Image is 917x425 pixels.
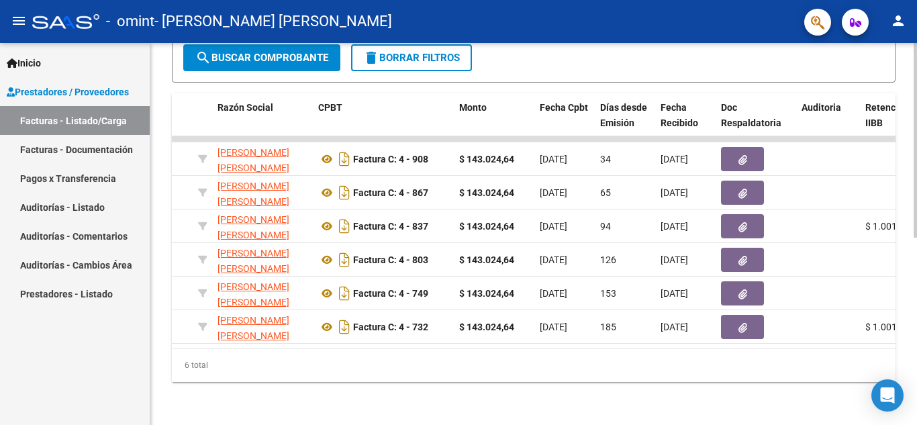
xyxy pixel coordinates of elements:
span: 34 [600,154,611,164]
strong: Factura C: 4 - 908 [353,154,428,164]
datatable-header-cell: Auditoria [796,93,860,152]
div: Open Intercom Messenger [871,379,904,412]
span: $ 1.001,17 [865,322,910,332]
span: [DATE] [540,154,567,164]
datatable-header-cell: Fecha Cpbt [534,93,595,152]
span: Fecha Cpbt [540,102,588,113]
span: [PERSON_NAME] [PERSON_NAME] [218,315,289,341]
span: Monto [459,102,487,113]
div: 23252737634 [218,145,307,173]
i: Descargar documento [336,316,353,338]
span: Buscar Comprobante [195,52,328,64]
strong: Factura C: 4 - 803 [353,254,428,265]
strong: Factura C: 4 - 732 [353,322,428,332]
i: Descargar documento [336,182,353,203]
datatable-header-cell: Doc Respaldatoria [716,93,796,152]
span: [PERSON_NAME] [PERSON_NAME] [218,214,289,240]
datatable-header-cell: Fecha Recibido [655,93,716,152]
button: Buscar Comprobante [183,44,340,71]
mat-icon: search [195,50,211,66]
datatable-header-cell: Retencion IIBB [860,93,914,152]
strong: $ 143.024,64 [459,288,514,299]
mat-icon: menu [11,13,27,29]
span: [DATE] [661,187,688,198]
mat-icon: person [890,13,906,29]
div: 23252737634 [218,179,307,207]
span: 65 [600,187,611,198]
span: - omint [106,7,154,36]
i: Descargar documento [336,249,353,271]
span: [DATE] [540,187,567,198]
span: Razón Social [218,102,273,113]
span: [DATE] [540,288,567,299]
span: Días desde Emisión [600,102,647,128]
span: [DATE] [661,322,688,332]
span: [PERSON_NAME] [PERSON_NAME] [218,248,289,274]
span: [DATE] [661,254,688,265]
span: Borrar Filtros [363,52,460,64]
strong: $ 143.024,64 [459,254,514,265]
i: Descargar documento [336,148,353,170]
span: Doc Respaldatoria [721,102,781,128]
div: 23252737634 [218,246,307,274]
span: [DATE] [661,154,688,164]
datatable-header-cell: Días desde Emisión [595,93,655,152]
span: $ 1.001,17 [865,221,910,232]
strong: Factura C: 4 - 837 [353,221,428,232]
span: Inicio [7,56,41,70]
strong: Factura C: 4 - 867 [353,187,428,198]
strong: $ 143.024,64 [459,322,514,332]
span: [DATE] [540,221,567,232]
span: Retencion IIBB [865,102,909,128]
mat-icon: delete [363,50,379,66]
span: - [PERSON_NAME] [PERSON_NAME] [154,7,392,36]
div: 23252737634 [218,212,307,240]
datatable-header-cell: CPBT [313,93,454,152]
span: [DATE] [540,254,567,265]
div: 23252737634 [218,313,307,341]
strong: Factura C: 4 - 749 [353,288,428,299]
span: [PERSON_NAME] [PERSON_NAME] [218,147,289,173]
div: 6 total [172,348,896,382]
strong: $ 143.024,64 [459,221,514,232]
span: 153 [600,288,616,299]
strong: $ 143.024,64 [459,154,514,164]
datatable-header-cell: Razón Social [212,93,313,152]
span: [DATE] [661,288,688,299]
span: [DATE] [661,221,688,232]
div: 23252737634 [218,279,307,308]
button: Borrar Filtros [351,44,472,71]
span: Prestadores / Proveedores [7,85,129,99]
i: Descargar documento [336,283,353,304]
span: 185 [600,322,616,332]
span: [DATE] [540,322,567,332]
span: 126 [600,254,616,265]
i: Descargar documento [336,216,353,237]
strong: $ 143.024,64 [459,187,514,198]
span: [PERSON_NAME] [PERSON_NAME] [218,181,289,207]
span: Auditoria [802,102,841,113]
span: 94 [600,221,611,232]
datatable-header-cell: Monto [454,93,534,152]
span: Fecha Recibido [661,102,698,128]
span: CPBT [318,102,342,113]
span: [PERSON_NAME] [PERSON_NAME] [218,281,289,308]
